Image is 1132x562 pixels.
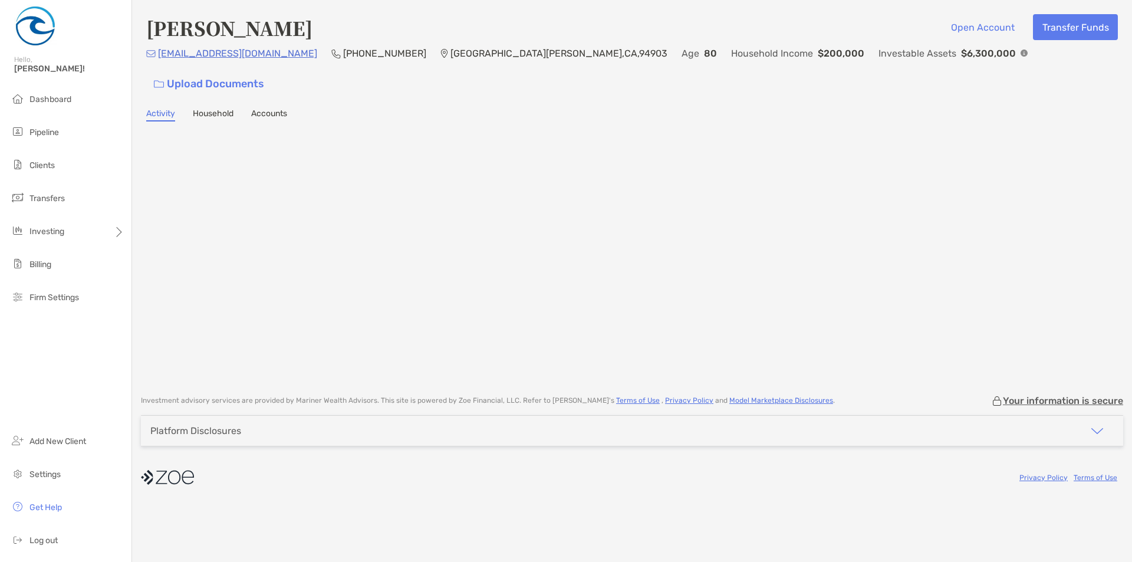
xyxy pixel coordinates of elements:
span: [PERSON_NAME]! [14,64,124,74]
img: Phone Icon [331,49,341,58]
span: Firm Settings [29,292,79,303]
a: Upload Documents [146,71,272,97]
h4: [PERSON_NAME] [146,14,312,41]
img: Zoe Logo [14,5,57,47]
button: Open Account [942,14,1024,40]
a: Terms of Use [616,396,660,405]
img: clients icon [11,157,25,172]
p: 80 [704,46,717,61]
p: Household Income [731,46,813,61]
span: Billing [29,259,51,270]
img: icon arrow [1090,424,1104,438]
span: Pipeline [29,127,59,137]
div: Platform Disclosures [150,425,241,436]
p: [EMAIL_ADDRESS][DOMAIN_NAME] [158,46,317,61]
img: button icon [154,80,164,88]
img: dashboard icon [11,91,25,106]
img: investing icon [11,224,25,238]
a: Activity [146,109,175,121]
span: Clients [29,160,55,170]
a: Household [193,109,233,121]
img: transfers icon [11,190,25,205]
p: [GEOGRAPHIC_DATA][PERSON_NAME] , CA , 94903 [450,46,667,61]
a: Terms of Use [1074,474,1117,482]
span: Log out [29,535,58,545]
a: Model Marketplace Disclosures [729,396,833,405]
p: Investable Assets [878,46,956,61]
p: Investment advisory services are provided by Mariner Wealth Advisors . This site is powered by Zo... [141,396,835,405]
img: Email Icon [146,50,156,57]
img: Info Icon [1021,50,1028,57]
a: Privacy Policy [665,396,713,405]
a: Privacy Policy [1019,474,1068,482]
p: Your information is secure [1003,395,1123,406]
img: company logo [141,464,194,491]
img: billing icon [11,257,25,271]
img: pipeline icon [11,124,25,139]
button: Transfer Funds [1033,14,1118,40]
img: firm-settings icon [11,290,25,304]
a: Accounts [251,109,287,121]
span: Transfers [29,193,65,203]
img: get-help icon [11,499,25,514]
span: Dashboard [29,94,71,104]
span: Investing [29,226,64,236]
p: Age [682,46,699,61]
p: [PHONE_NUMBER] [343,46,426,61]
p: $6,300,000 [961,46,1016,61]
img: settings icon [11,466,25,481]
span: Add New Client [29,436,86,446]
p: $200,000 [818,46,864,61]
img: add_new_client icon [11,433,25,448]
img: logout icon [11,533,25,547]
span: Get Help [29,502,62,512]
span: Settings [29,469,61,479]
img: Location Icon [440,49,448,58]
